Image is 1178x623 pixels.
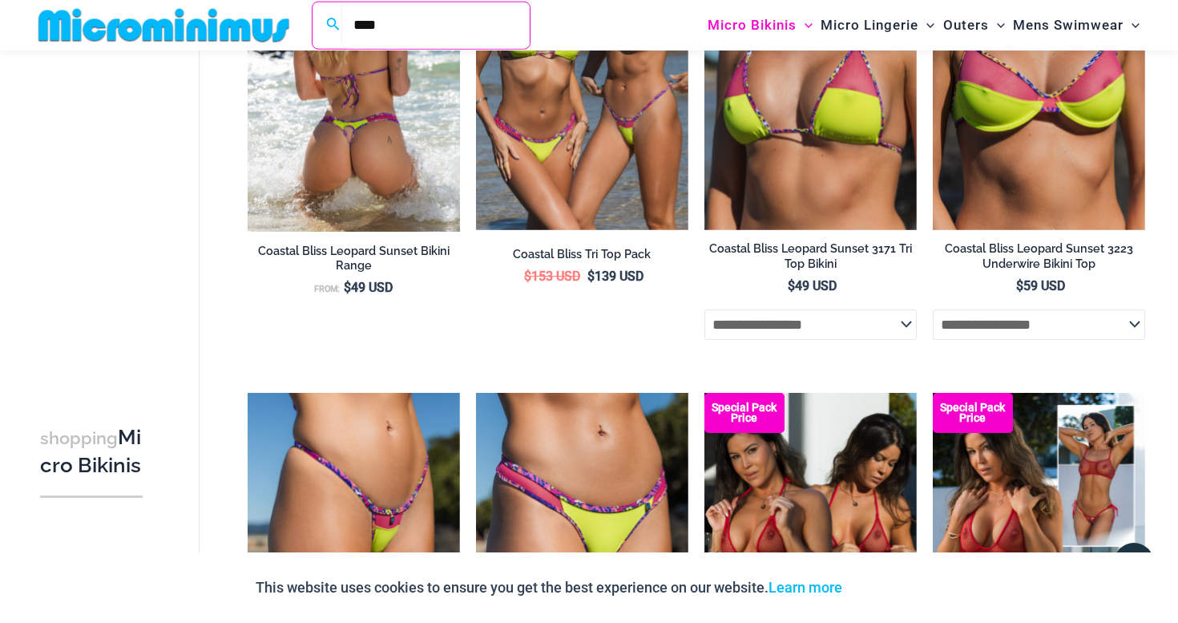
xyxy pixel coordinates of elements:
a: Search icon link [326,15,341,35]
h2: Coastal Bliss Leopard Sunset Bikini Range [248,244,460,273]
button: Accept [854,568,922,607]
img: MM SHOP LOGO FLAT [32,7,296,43]
a: Micro LingerieMenu ToggleMenu Toggle [817,5,938,46]
h2: Coastal Bliss Tri Top Pack [476,247,688,262]
span: Menu Toggle [1124,5,1140,46]
span: Menu Toggle [989,5,1005,46]
p: This website uses cookies to ensure you get the best experience on our website. [256,576,842,600]
a: Micro BikinisMenu ToggleMenu Toggle [704,5,817,46]
span: $ [788,278,795,293]
a: Learn more [769,579,842,596]
a: OutersMenu ToggleMenu Toggle [939,5,1009,46]
b: Special Pack Price [704,403,785,423]
h2: Coastal Bliss Leopard Sunset 3223 Underwire Bikini Top [933,241,1145,271]
iframe: TrustedSite Certified [40,54,184,374]
nav: Site Navigation [701,2,1146,48]
bdi: 49 USD [788,278,837,293]
bdi: 139 USD [587,269,643,284]
span: $ [1016,278,1023,293]
span: Menu Toggle [797,5,813,46]
span: Menu Toggle [918,5,934,46]
span: shopping [40,428,118,448]
span: From: [314,284,340,294]
bdi: 153 USD [524,269,580,284]
a: Coastal Bliss Leopard Sunset Bikini Range [248,244,460,280]
input: Search Submit [341,2,530,49]
a: Coastal Bliss Leopard Sunset 3171 Tri Top Bikini [704,241,917,277]
span: $ [344,280,351,295]
bdi: 59 USD [1016,278,1065,293]
h3: Micro Bikinis [40,424,143,479]
a: Coastal Bliss Tri Top Pack [476,247,688,268]
span: Micro Lingerie [821,5,918,46]
h2: Coastal Bliss Leopard Sunset 3171 Tri Top Bikini [704,241,917,271]
a: Mens SwimwearMenu ToggleMenu Toggle [1009,5,1144,46]
span: $ [587,269,595,284]
bdi: 49 USD [344,280,393,295]
span: Micro Bikinis [708,5,797,46]
span: Outers [943,5,989,46]
span: $ [524,269,531,284]
b: Special Pack Price [933,403,1013,423]
span: Mens Swimwear [1013,5,1124,46]
a: Coastal Bliss Leopard Sunset 3223 Underwire Bikini Top [933,241,1145,277]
